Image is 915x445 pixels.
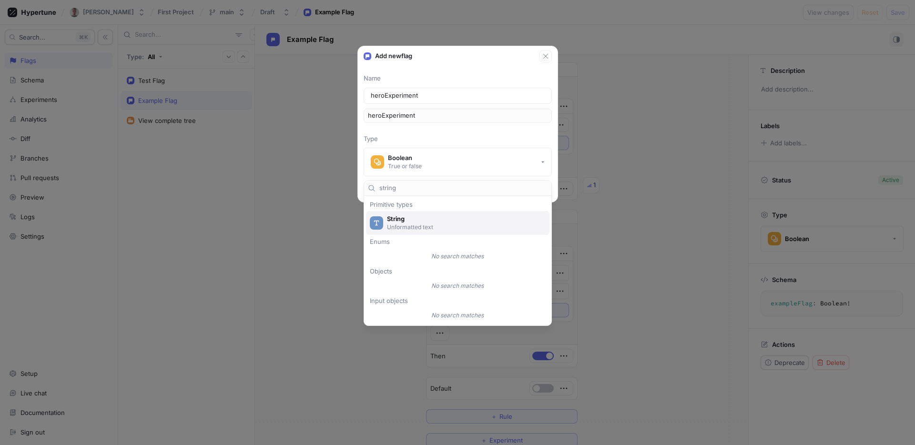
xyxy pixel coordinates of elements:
div: No search matches [366,248,549,264]
div: Objects [366,268,549,274]
p: Add new flag [375,51,412,61]
div: No search matches [366,307,549,324]
span: String [387,215,541,223]
div: Primitive types [366,202,549,207]
div: Enums [366,239,549,244]
div: Input objects [366,298,549,303]
p: Name [364,74,552,83]
div: No search matches [366,278,549,294]
div: Boolean [388,154,422,162]
p: Type [364,134,552,144]
p: Unformatted text [387,223,539,231]
input: Enter a name for this flag [371,91,545,101]
button: BooleanTrue or false [364,148,552,176]
input: Search... [379,183,548,193]
div: True or false [388,162,422,170]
